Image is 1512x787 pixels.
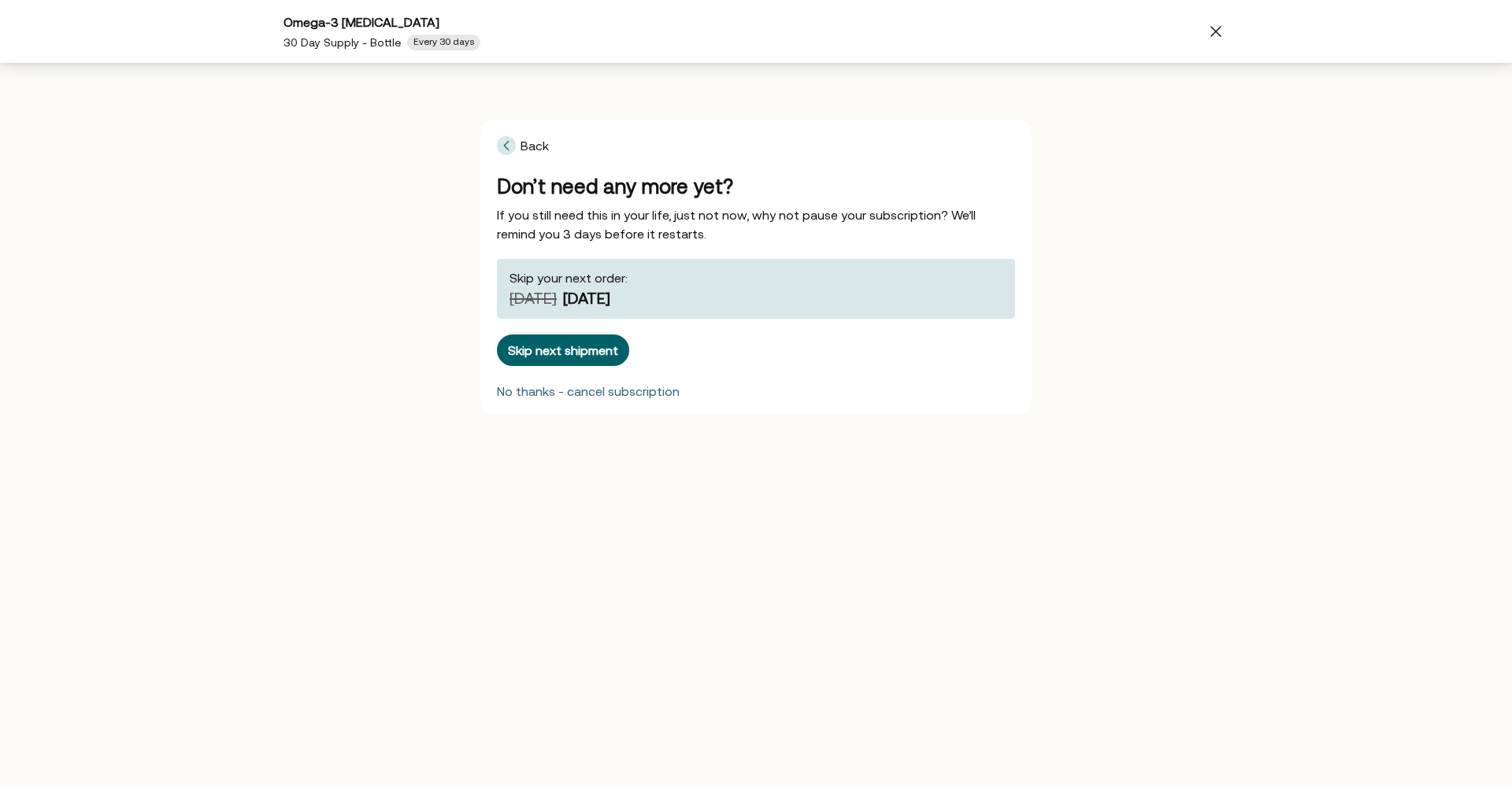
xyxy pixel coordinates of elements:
span: 30 Day Supply - Bottle [283,36,401,49]
span: Omega-3 [MEDICAL_DATA] [283,15,439,29]
div: Skip next shipment [508,344,618,357]
span: If you still need this in your life, just not now, why not pause your subscription? We’ll remind ... [497,208,976,241]
span: [DATE] [510,289,557,307]
button: Skip next shipment [497,334,629,366]
div: No thanks - cancel subscription [497,385,680,397]
span: [DATE] [563,289,610,307]
span: Back [497,136,549,155]
span: Back [521,139,549,153]
div: Don’t need any more yet? [497,174,1015,199]
span: Skip your next order: [510,271,628,285]
span: Every 30 days [413,36,474,49]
